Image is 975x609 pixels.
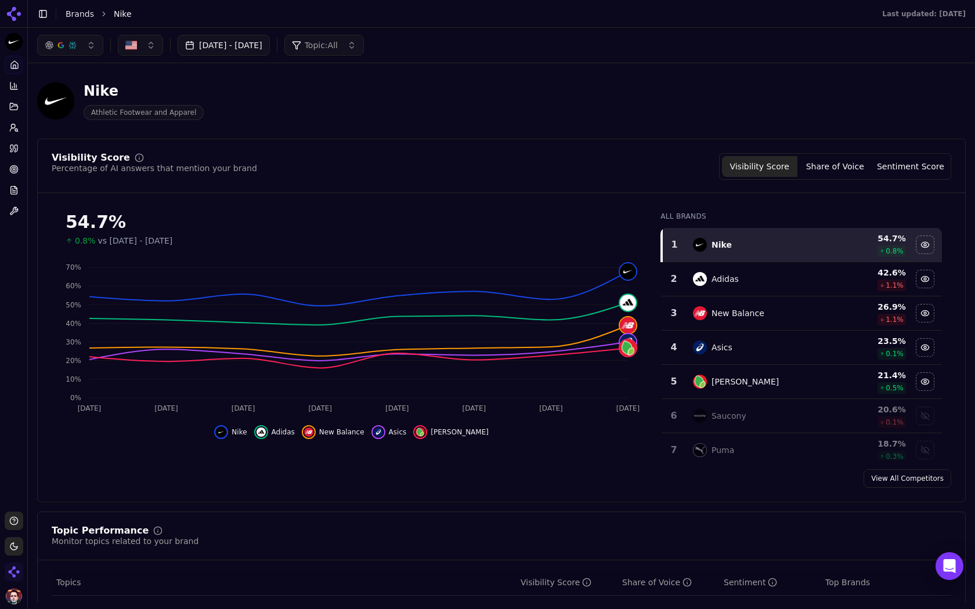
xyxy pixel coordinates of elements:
[75,235,96,246] span: 0.8%
[886,418,904,427] span: 0.1 %
[620,295,636,311] img: adidas
[66,282,81,290] tspan: 60%
[873,156,948,177] button: Sentiment Score
[431,427,489,437] span: [PERSON_NAME]
[52,526,149,535] div: Topic Performance
[666,272,681,286] div: 2
[66,320,81,328] tspan: 40%
[693,306,707,320] img: new balance
[833,267,906,278] div: 42.6 %
[257,427,266,437] img: adidas
[371,425,407,439] button: Hide asics data
[304,427,313,437] img: new balance
[916,235,934,254] button: Hide nike data
[272,427,295,437] span: Adidas
[385,404,409,412] tspan: [DATE]
[52,535,198,547] div: Monitor topics related to your brand
[66,301,81,309] tspan: 50%
[216,427,226,437] img: nike
[825,577,870,588] span: Top Brands
[666,409,681,423] div: 6
[886,281,904,290] span: 1.1 %
[833,233,906,244] div: 54.7 %
[886,383,904,393] span: 0.5 %
[66,8,859,20] nav: breadcrumb
[254,425,295,439] button: Hide adidas data
[886,246,904,256] span: 0.8 %
[52,153,130,162] div: Visibility Score
[539,404,563,412] tspan: [DATE]
[833,404,906,415] div: 20.6 %
[712,239,732,251] div: Nike
[722,156,797,177] button: Visibility Score
[886,315,904,324] span: 1.1 %
[797,156,873,177] button: Share of Voice
[5,563,23,581] img: Cognizo
[52,570,516,596] th: Topics
[712,273,739,285] div: Adidas
[886,452,904,461] span: 0.3 %
[693,375,707,389] img: brooks
[178,35,270,56] button: [DATE] - [DATE]
[916,441,934,459] button: Show puma data
[617,570,719,596] th: shareOfVoice
[78,404,102,412] tspan: [DATE]
[620,334,636,350] img: asics
[667,238,681,252] div: 1
[662,262,942,296] tr: 2adidasAdidas42.6%1.1%Hide adidas data
[66,9,94,19] a: Brands
[66,212,637,233] div: 54.7%
[936,552,963,580] div: Open Intercom Messenger
[5,32,23,51] button: Current brand: Nike
[154,404,178,412] tspan: [DATE]
[516,570,617,596] th: visibilityScore
[693,238,707,252] img: nike
[66,263,81,271] tspan: 70%
[463,404,486,412] tspan: [DATE]
[882,9,966,19] div: Last updated: [DATE]
[712,307,764,319] div: New Balance
[98,235,173,246] span: vs [DATE] - [DATE]
[84,82,204,100] div: Nike
[70,394,81,402] tspan: 0%
[521,577,591,588] div: Visibility Score
[389,427,407,437] span: Asics
[712,342,732,353] div: Asics
[712,444,734,456] div: Puma
[616,404,640,412] tspan: [DATE]
[662,399,942,433] tr: 6sauconySaucony20.6%0.1%Show saucony data
[232,427,247,437] span: Nike
[413,425,489,439] button: Hide brooks data
[662,365,942,399] tr: 5brooks[PERSON_NAME]21.4%0.5%Hide brooks data
[724,577,777,588] div: Sentiment
[693,443,707,457] img: puma
[833,369,906,381] div: 21.4 %
[660,212,942,221] div: All Brands
[305,39,338,51] span: Topic: All
[5,32,23,51] img: Nike
[916,407,934,425] button: Show saucony data
[6,588,22,604] button: Open user button
[37,82,74,119] img: Nike
[719,570,821,596] th: sentiment
[66,357,81,365] tspan: 20%
[52,162,257,174] div: Percentage of AI answers that mention your brand
[125,39,137,51] img: United States
[821,570,951,596] th: Top Brands
[666,375,681,389] div: 5
[232,404,255,412] tspan: [DATE]
[620,317,636,333] img: new balance
[916,372,934,391] button: Hide brooks data
[114,8,132,20] span: Nike
[693,272,707,286] img: adidas
[620,340,636,356] img: brooks
[309,404,333,412] tspan: [DATE]
[666,306,681,320] div: 3
[319,427,364,437] span: New Balance
[916,270,934,288] button: Hide adidas data
[56,577,81,588] span: Topics
[302,425,364,439] button: Hide new balance data
[833,301,906,313] div: 26.9 %
[916,304,934,322] button: Hide new balance data
[66,338,81,346] tspan: 30%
